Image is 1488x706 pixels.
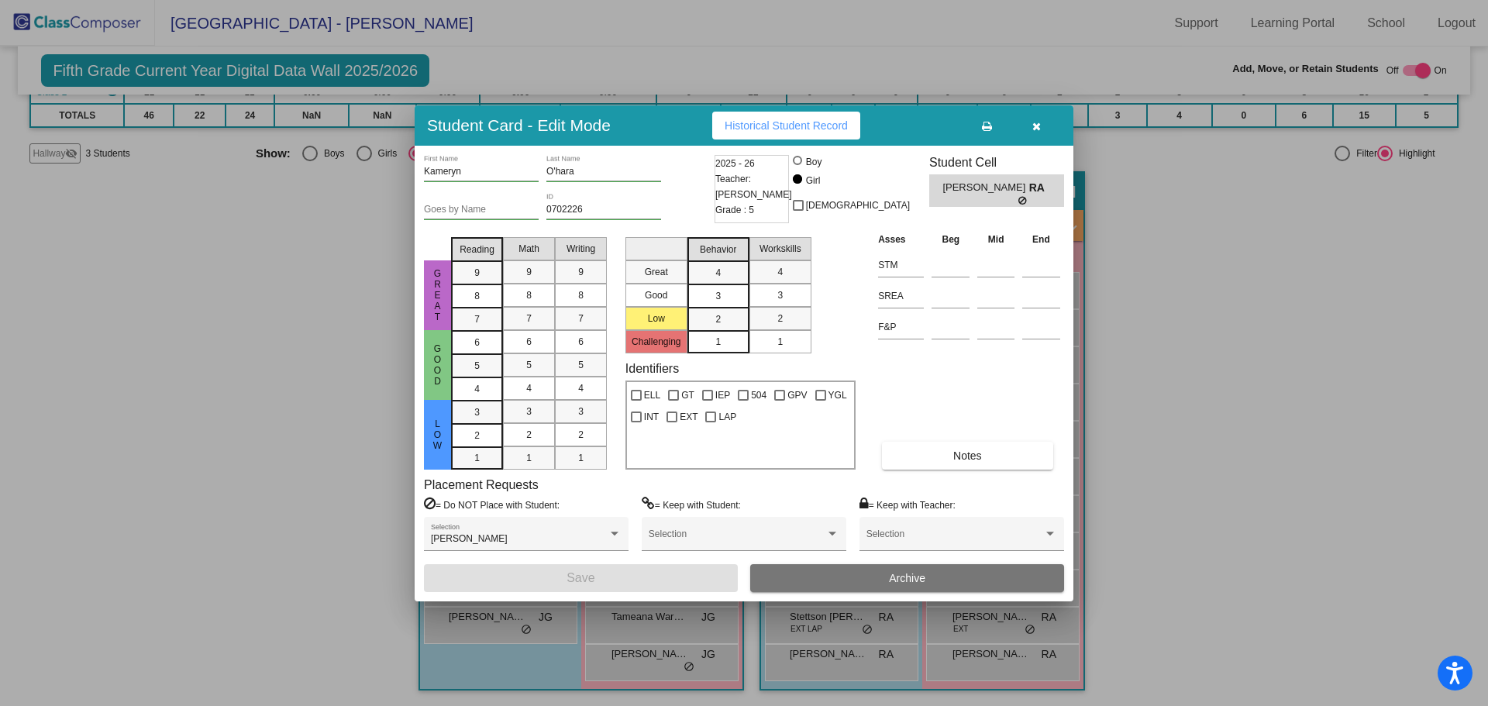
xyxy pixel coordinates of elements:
span: IEP [715,386,730,405]
span: 1 [715,335,721,349]
span: [PERSON_NAME] [431,533,508,544]
span: 2025 - 26 [715,156,755,171]
span: 7 [474,312,480,326]
span: EXT [680,408,697,426]
button: Notes [882,442,1052,470]
span: GPV [787,386,807,405]
span: YGL [828,386,847,405]
span: Good [431,343,445,387]
span: 3 [777,288,783,302]
label: Placement Requests [424,477,539,492]
span: GT [681,386,694,405]
span: 6 [526,335,532,349]
th: Asses [874,231,928,248]
span: 2 [715,312,721,326]
h3: Student Card - Edit Mode [427,115,611,135]
input: assessment [878,284,924,308]
span: Grade : 5 [715,202,754,218]
span: 6 [578,335,584,349]
span: 4 [715,266,721,280]
span: LAP [718,408,736,426]
label: = Keep with Teacher: [859,497,956,512]
span: 3 [578,405,584,418]
button: Archive [750,564,1064,592]
span: 8 [578,288,584,302]
span: 1 [578,451,584,465]
span: 1 [474,451,480,465]
div: Girl [805,174,821,188]
span: 9 [526,265,532,279]
label: Identifiers [625,361,679,376]
span: INT [644,408,659,426]
span: 8 [526,288,532,302]
button: Save [424,564,738,592]
span: 9 [578,265,584,279]
span: Workskills [759,242,801,256]
th: End [1018,231,1064,248]
span: [PERSON_NAME] [942,180,1028,196]
span: 2 [474,429,480,443]
span: 504 [751,386,766,405]
span: 1 [777,335,783,349]
label: = Keep with Student: [642,497,741,512]
input: goes by name [424,205,539,215]
th: Mid [973,231,1018,248]
span: Great [431,268,445,322]
h3: Student Cell [929,155,1064,170]
span: Low [431,418,445,451]
span: 4 [474,382,480,396]
span: 8 [474,289,480,303]
span: Math [518,242,539,256]
span: 6 [474,336,480,350]
button: Historical Student Record [712,112,860,139]
span: Reading [460,243,494,257]
span: RA [1029,180,1051,196]
span: 7 [526,312,532,325]
span: Writing [567,242,595,256]
span: 3 [715,289,721,303]
div: Boy [805,155,822,169]
span: Notes [953,449,982,462]
span: Behavior [700,243,736,257]
span: Historical Student Record [725,119,848,132]
span: 2 [777,312,783,325]
span: 2 [578,428,584,442]
span: 5 [474,359,480,373]
span: 3 [474,405,480,419]
input: assessment [878,253,924,277]
span: 2 [526,428,532,442]
span: 3 [526,405,532,418]
input: Enter ID [546,205,661,215]
span: 5 [578,358,584,372]
span: 9 [474,266,480,280]
span: Teacher: [PERSON_NAME] [715,171,792,202]
span: [DEMOGRAPHIC_DATA] [806,196,910,215]
span: Save [567,571,594,584]
input: assessment [878,315,924,339]
th: Beg [928,231,973,248]
span: 1 [526,451,532,465]
span: 7 [578,312,584,325]
span: 4 [526,381,532,395]
label: = Do NOT Place with Student: [424,497,560,512]
span: ELL [644,386,660,405]
span: 5 [526,358,532,372]
span: 4 [777,265,783,279]
span: 4 [578,381,584,395]
span: Archive [889,572,925,584]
